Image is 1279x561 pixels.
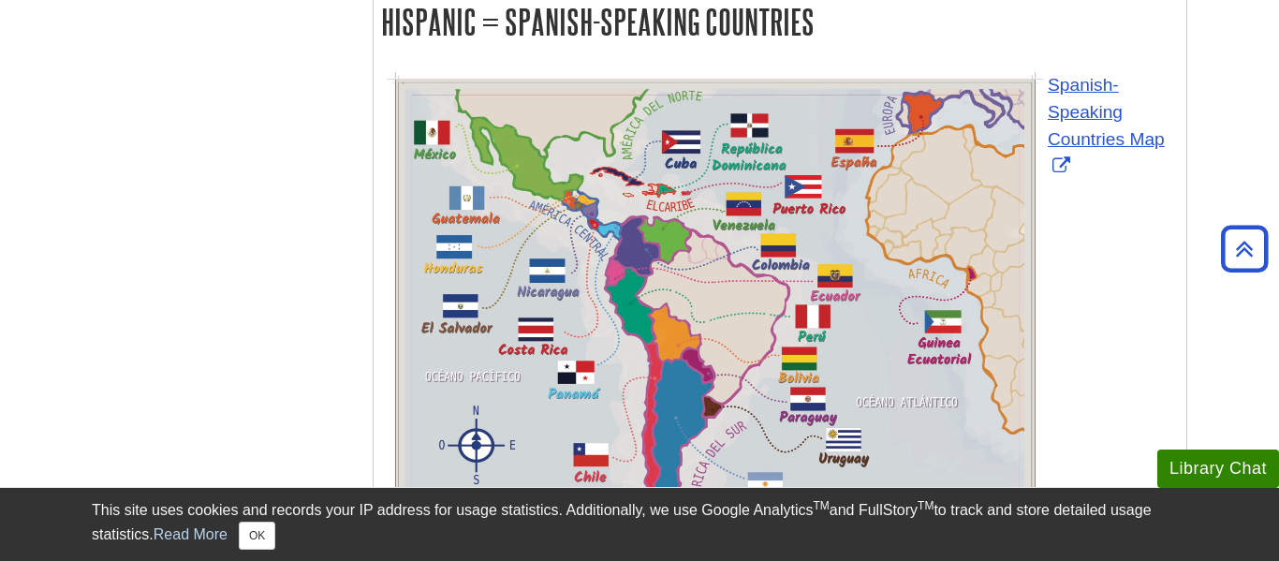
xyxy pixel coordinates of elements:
[1214,236,1274,261] a: Back to Top
[918,499,934,512] sup: TM
[1157,450,1279,488] button: Library Chat
[239,522,275,550] button: Close
[813,499,829,512] sup: TM
[1048,75,1165,175] a: Link opens in new window
[154,526,228,542] a: Read More
[92,499,1187,550] div: This site uses cookies and records your IP address for usage statistics. Additionally, we use Goo...
[388,72,1043,540] img: Spanish-Speaking Countries Map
